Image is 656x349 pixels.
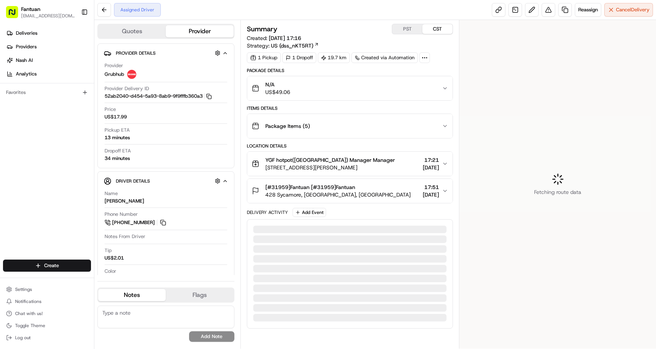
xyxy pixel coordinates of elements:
[105,247,112,254] span: Tip
[105,190,118,197] span: Name
[265,164,395,171] span: [STREET_ADDRESS][PERSON_NAME]
[3,41,94,53] a: Providers
[3,68,94,80] a: Analytics
[104,47,228,59] button: Provider Details
[16,43,37,50] span: Providers
[282,52,316,63] div: 1 Dropoff
[21,5,40,13] button: Fantuan
[127,70,136,79] img: 5e692f75ce7d37001a5d71f1
[423,164,439,171] span: [DATE]
[105,233,145,240] span: Notes From Driver
[105,93,212,100] button: 52ab2040-d454-5a93-8ab9-9f9fffb360a3
[116,50,156,56] span: Provider Details
[105,106,116,113] span: Price
[3,86,91,98] div: Favorites
[265,122,310,130] span: Package Items ( 5 )
[15,335,31,341] span: Log out
[247,52,281,63] div: 1 Pickup
[15,298,42,304] span: Notifications
[247,152,453,176] button: YGF hotpot([GEOGRAPHIC_DATA]) Manager Manager[STREET_ADDRESS][PERSON_NAME]17:21[DATE]
[105,148,131,154] span: Dropoff ETA
[3,332,91,343] button: Log out
[318,52,350,63] div: 19.7 km
[265,156,395,164] span: YGF hotpot([GEOGRAPHIC_DATA]) Manager Manager
[105,62,123,69] span: Provider
[104,175,228,187] button: Driver Details
[265,191,411,198] span: 428 Sycamore, [GEOGRAPHIC_DATA], [GEOGRAPHIC_DATA]
[16,57,33,64] span: Nash AI
[105,71,124,78] span: Grubhub
[3,27,94,39] a: Deliveries
[423,191,439,198] span: [DATE]
[15,286,32,292] span: Settings
[105,114,127,120] span: US$17.99
[3,296,91,307] button: Notifications
[98,25,166,37] button: Quotes
[3,320,91,331] button: Toggle Theme
[3,308,91,319] button: Chat with us!
[105,211,138,218] span: Phone Number
[105,255,124,261] div: US$2.01
[422,24,453,34] button: CST
[105,268,116,275] span: Color
[578,6,598,13] span: Reassign
[247,105,453,111] div: Items Details
[247,76,453,100] button: N/AUS$49.06
[423,156,439,164] span: 17:21
[105,218,167,227] a: [PHONE_NUMBER]
[15,311,43,317] span: Chat with us!
[423,183,439,191] span: 17:51
[247,114,453,138] button: Package Items (5)
[265,88,290,96] span: US$49.06
[265,183,355,191] span: [#31959]Fantuan [#31959]Fantuan
[3,260,91,272] button: Create
[166,25,233,37] button: Provider
[3,3,78,21] button: Fantuan[EMAIL_ADDRESS][DOMAIN_NAME]
[116,178,150,184] span: Driver Details
[44,262,59,269] span: Create
[21,13,75,19] button: [EMAIL_ADDRESS][DOMAIN_NAME]
[247,42,319,49] div: Strategy:
[105,198,144,204] div: [PERSON_NAME]
[351,52,418,63] a: Created via Automation
[575,3,601,17] button: Reassign
[247,26,277,32] h3: Summary
[105,85,149,92] span: Provider Delivery ID
[166,289,233,301] button: Flags
[16,71,37,77] span: Analytics
[15,323,45,329] span: Toggle Theme
[98,289,166,301] button: Notes
[105,134,130,141] div: 13 minutes
[105,127,130,134] span: Pickup ETA
[265,81,290,88] span: N/A
[271,42,313,49] span: US (dss_nKT5RT)
[534,188,581,196] span: Fetching route data
[247,179,453,203] button: [#31959]Fantuan [#31959]Fantuan428 Sycamore, [GEOGRAPHIC_DATA], [GEOGRAPHIC_DATA]17:51[DATE]
[247,68,453,74] div: Package Details
[392,24,422,34] button: PST
[16,30,37,37] span: Deliveries
[105,155,130,162] div: 34 minutes
[269,35,301,42] span: [DATE] 17:16
[3,284,91,295] button: Settings
[3,54,94,66] a: Nash AI
[247,143,453,149] div: Location Details
[271,42,319,49] a: US (dss_nKT5RT)
[247,34,301,42] span: Created:
[616,6,650,13] span: Cancel Delivery
[247,209,288,215] div: Delivery Activity
[112,219,155,226] span: [PHONE_NUMBER]
[293,208,326,217] button: Add Event
[604,3,653,17] button: CancelDelivery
